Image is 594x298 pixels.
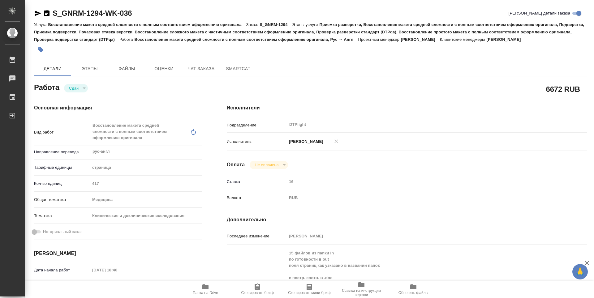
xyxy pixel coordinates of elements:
[227,161,245,168] h4: Оплата
[34,250,202,257] h4: [PERSON_NAME]
[75,65,105,73] span: Этапы
[227,179,287,185] p: Ставка
[90,194,202,205] div: Медицина
[34,149,90,155] p: Направление перевода
[90,266,144,275] input: Пустое поле
[575,265,585,278] span: 🙏
[90,162,202,173] div: страница
[358,37,401,42] p: Проектный менеджер
[486,37,525,42] p: [PERSON_NAME]
[34,129,90,135] p: Вид работ
[34,81,59,92] h2: Работа
[287,193,557,203] div: RUB
[149,65,179,73] span: Оценки
[90,179,202,188] input: Пустое поле
[227,216,587,223] h4: Дополнительно
[231,281,283,298] button: Скопировать бриф
[34,10,41,17] button: Скопировать ссылку для ЯМессенджера
[283,281,335,298] button: Скопировать мини-бриф
[135,37,358,42] p: Восстановление макета средней сложности с полным соответствием оформлению оригинала, Рус → Англ
[48,22,246,27] p: Восстановление макета средней сложности с полным соответствием оформлению оригинала
[90,211,202,221] div: Клинические и доклинические исследования
[43,229,82,235] span: Нотариальный заказ
[387,281,439,298] button: Обновить файлы
[287,138,323,145] p: [PERSON_NAME]
[34,267,90,273] p: Дата начала работ
[546,84,580,94] h2: 6672 RUB
[112,65,142,73] span: Файлы
[179,281,231,298] button: Папка на Drive
[288,291,330,295] span: Скопировать мини-бриф
[38,65,67,73] span: Детали
[43,10,50,17] button: Скопировать ссылку
[34,104,202,112] h4: Основная информация
[64,84,88,92] div: Сдан
[193,291,218,295] span: Папка на Drive
[572,264,588,279] button: 🙏
[253,162,280,168] button: Не оплачена
[287,177,557,186] input: Пустое поле
[401,37,440,42] p: [PERSON_NAME]
[227,122,287,128] p: Подразделение
[339,288,384,297] span: Ссылка на инструкции верстки
[34,213,90,219] p: Тематика
[335,281,387,298] button: Ссылка на инструкции верстки
[250,161,288,169] div: Сдан
[287,232,557,241] input: Пустое поле
[34,43,48,57] button: Добавить тэг
[241,291,273,295] span: Скопировать бриф
[246,22,260,27] p: Заказ:
[34,22,48,27] p: Услуга
[440,37,487,42] p: Клиентские менеджеры
[227,138,287,145] p: Исполнитель
[34,22,584,42] p: Приемка разверстки, Восстановление макета средней сложности с полным соответствием оформлению ори...
[223,65,253,73] span: SmartCat
[227,233,287,239] p: Последнее изменение
[53,9,132,17] a: S_GNRM-1294-WK-036
[67,86,80,91] button: Сдан
[34,197,90,203] p: Общая тематика
[292,22,320,27] p: Этапы услуги
[260,22,292,27] p: S_GNRM-1294
[34,164,90,171] p: Тарифные единицы
[509,10,570,16] span: [PERSON_NAME] детали заказа
[119,37,135,42] p: Работа
[227,195,287,201] p: Валюта
[34,181,90,187] p: Кол-во единиц
[398,291,428,295] span: Обновить файлы
[227,104,587,112] h4: Исполнители
[186,65,216,73] span: Чат заказа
